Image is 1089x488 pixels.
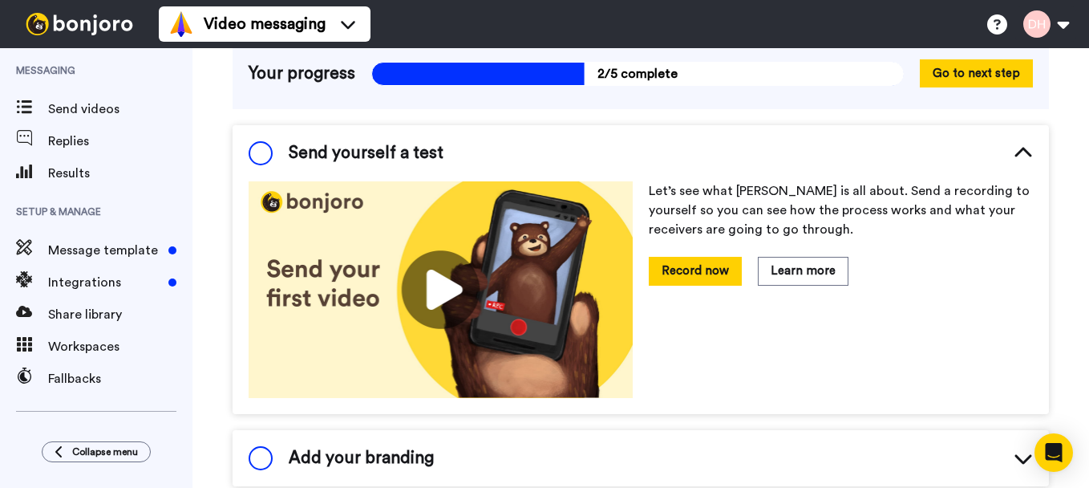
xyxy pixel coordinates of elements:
span: Send videos [48,100,192,119]
span: Results [48,164,192,183]
span: Message template [48,241,162,260]
span: Integrations [48,273,162,292]
span: Collapse menu [72,445,138,458]
div: Open Intercom Messenger [1034,433,1073,472]
span: Your progress [249,62,355,86]
button: Go to next step [920,59,1033,87]
span: Share library [48,305,192,324]
img: 178eb3909c0dc23ce44563bdb6dc2c11.jpg [249,181,633,397]
span: Video messaging [204,13,326,35]
button: Record now [649,257,742,285]
span: Add your branding [289,446,434,470]
p: Let’s see what [PERSON_NAME] is all about. Send a recording to yourself so you can see how the pr... [649,181,1033,239]
img: vm-color.svg [168,11,194,37]
span: 2/5 complete [371,62,904,86]
span: Send yourself a test [289,141,443,165]
span: Replies [48,132,192,151]
button: Learn more [758,257,848,285]
span: Workspaces [48,337,192,356]
button: Collapse menu [42,441,151,462]
span: Fallbacks [48,369,192,388]
img: bj-logo-header-white.svg [19,13,140,35]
